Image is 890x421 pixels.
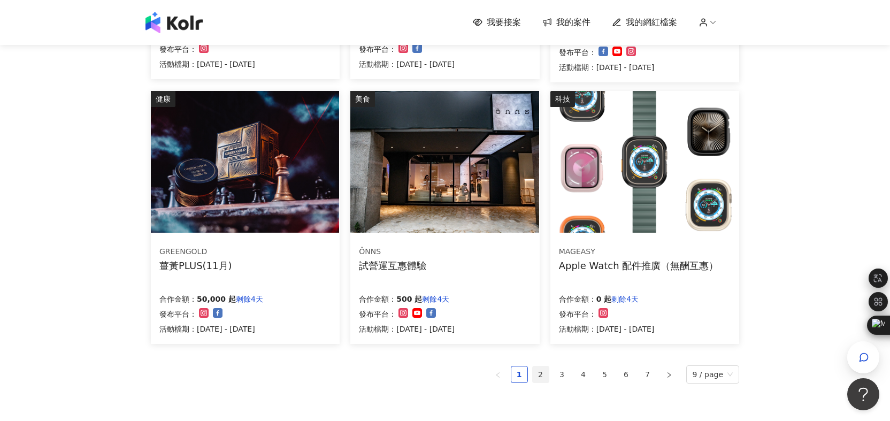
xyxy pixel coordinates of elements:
p: 合作金額： [359,293,396,305]
span: right [666,372,672,378]
p: 活動檔期：[DATE] - [DATE] [359,323,455,335]
div: Page Size [686,365,740,384]
p: 活動檔期：[DATE] - [DATE] [559,61,657,74]
p: 剩餘4天 [422,293,449,305]
p: 活動檔期：[DATE] - [DATE] [159,323,263,335]
li: 5 [596,366,613,383]
p: 剩餘4天 [236,293,263,305]
div: MAGEASY [559,247,719,257]
p: 發布平台： [559,308,596,320]
p: 活動檔期：[DATE] - [DATE] [159,58,258,71]
span: 9 / page [693,366,733,383]
div: Apple Watch 配件推廣（無酬互惠） [559,259,719,272]
p: 0 起 [596,293,612,305]
img: 試營運互惠體驗 [350,91,539,233]
div: GREENGOLD [159,247,232,257]
p: 發布平台： [159,43,197,56]
a: 我的網紅檔案 [612,17,677,28]
img: Apple Watch 全系列配件 [550,91,739,233]
li: 3 [554,366,571,383]
img: 薑黃PLUS [151,91,339,233]
button: left [489,366,507,383]
p: 剩餘4天 [611,293,639,305]
li: Next Page [661,366,678,383]
a: 我的案件 [542,17,590,28]
div: 試營運互惠體驗 [359,259,426,272]
li: 7 [639,366,656,383]
a: 2 [533,366,549,382]
span: 我要接案 [487,17,521,28]
span: left [495,372,501,378]
a: 1 [511,366,527,382]
a: 3 [554,366,570,382]
p: 活動檔期：[DATE] - [DATE] [359,58,463,71]
a: 4 [576,366,592,382]
div: 薑黃PLUS(11月) [159,259,232,272]
p: 發布平台： [159,308,197,320]
div: 美食 [350,91,375,107]
div: ÔNNS [359,247,426,257]
span: 我的案件 [556,17,590,28]
p: 發布平台： [359,308,396,320]
div: 科技 [550,91,575,107]
li: 6 [618,366,635,383]
button: right [661,366,678,383]
li: 4 [575,366,592,383]
li: 1 [511,366,528,383]
p: 合作金額： [159,293,197,305]
li: Previous Page [489,366,507,383]
li: 2 [532,366,549,383]
iframe: Help Scout Beacon - Open [847,378,879,410]
a: 6 [618,366,634,382]
div: 健康 [151,91,175,107]
a: 5 [597,366,613,382]
a: 我要接案 [473,17,521,28]
p: 50,000 起 [197,293,236,305]
p: 發布平台： [359,43,396,56]
p: 500 起 [396,293,422,305]
img: logo [145,12,203,33]
p: 合作金額： [559,293,596,305]
p: 活動檔期：[DATE] - [DATE] [559,323,655,335]
p: 發布平台： [559,46,596,59]
a: 7 [640,366,656,382]
span: 我的網紅檔案 [626,17,677,28]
